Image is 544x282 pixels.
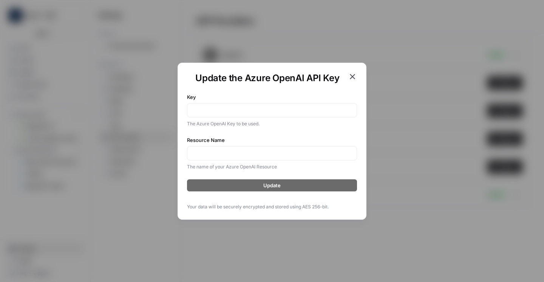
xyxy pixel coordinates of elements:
div: The name of your Azure OpenAI Resource [187,163,357,170]
div: The Azure OpenAI Key to be used. [187,120,357,127]
h1: Update the Azure OpenAI API Key [187,72,348,84]
button: Update [187,179,357,191]
span: Your data will be securely encrypted and stored using AES 256-bit. [187,203,357,210]
span: Update [263,182,281,189]
label: Resource Name [187,136,357,144]
label: Key [187,93,357,101]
